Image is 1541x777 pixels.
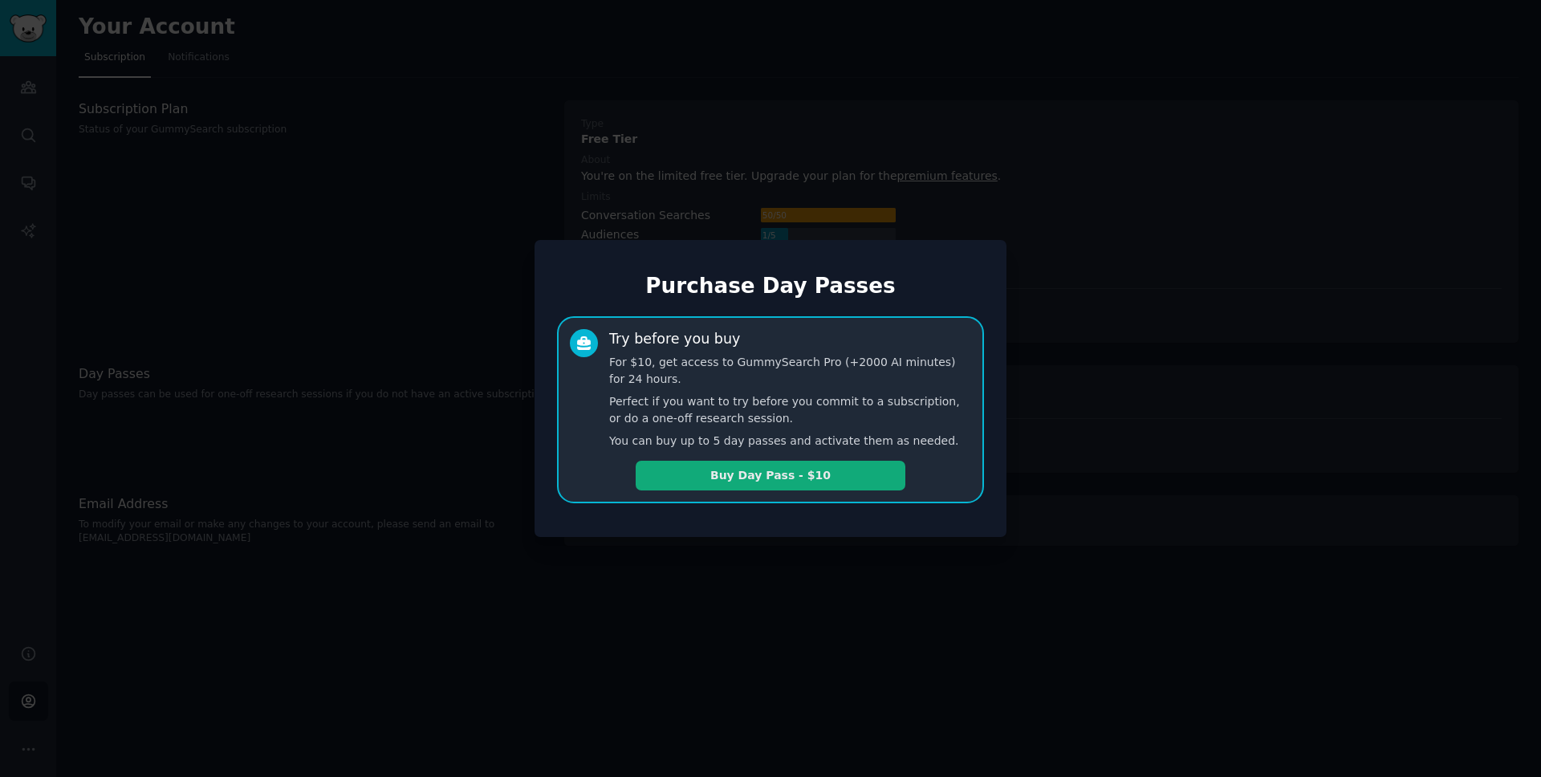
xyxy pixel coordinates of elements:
p: You can buy up to 5 day passes and activate them as needed. [609,433,971,450]
h1: Purchase Day Passes [557,274,984,299]
button: Buy Day Pass - $10 [636,461,905,490]
p: Perfect if you want to try before you commit to a subscription, or do a one-off research session. [609,393,971,427]
p: For $10, get access to GummySearch Pro (+2000 AI minutes) for 24 hours. [609,354,971,388]
div: Try before you buy [609,329,740,349]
